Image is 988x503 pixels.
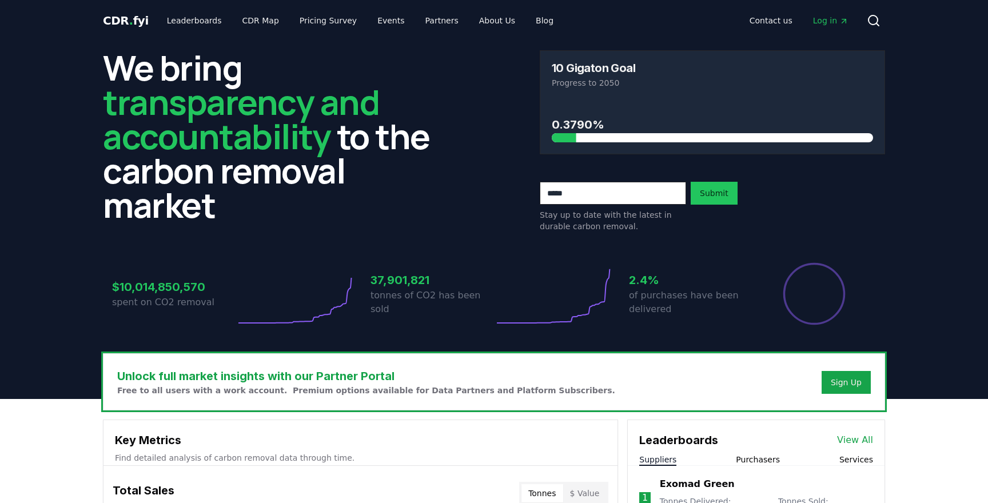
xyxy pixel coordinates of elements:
button: Tonnes [521,484,563,502]
p: Stay up to date with the latest in durable carbon removal. [540,209,686,232]
button: Submit [691,182,738,205]
p: Progress to 2050 [552,77,873,89]
h3: 2.4% [629,272,752,289]
a: Pricing Survey [290,10,366,31]
h3: 37,901,821 [370,272,494,289]
h3: Unlock full market insights with our Partner Portal [117,368,615,385]
button: $ Value [563,484,607,502]
button: Purchasers [736,454,780,465]
a: Partners [416,10,468,31]
button: Suppliers [639,454,676,465]
a: View All [837,433,873,447]
span: CDR fyi [103,14,149,27]
a: Contact us [740,10,802,31]
button: Sign Up [822,371,871,394]
a: Log in [804,10,858,31]
a: Blog [527,10,563,31]
button: Services [839,454,873,465]
p: Find detailed analysis of carbon removal data through time. [115,452,606,464]
a: About Us [470,10,524,31]
p: spent on CO2 removal [112,296,236,309]
span: . [129,14,133,27]
a: Sign Up [831,377,862,388]
nav: Main [740,10,858,31]
h2: We bring to the carbon removal market [103,50,448,222]
div: Percentage of sales delivered [782,262,846,326]
h3: $10,014,850,570 [112,278,236,296]
p: tonnes of CO2 has been sold [370,289,494,316]
nav: Main [158,10,563,31]
h3: Key Metrics [115,432,606,449]
h3: Leaderboards [639,432,718,449]
span: transparency and accountability [103,78,379,159]
h3: 10 Gigaton Goal [552,62,635,74]
span: Log in [813,15,848,26]
a: CDR.fyi [103,13,149,29]
a: Leaderboards [158,10,231,31]
p: of purchases have been delivered [629,289,752,316]
a: Events [368,10,413,31]
a: CDR Map [233,10,288,31]
a: Exomad Green [660,477,735,491]
h3: 0.3790% [552,116,873,133]
p: Free to all users with a work account. Premium options available for Data Partners and Platform S... [117,385,615,396]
